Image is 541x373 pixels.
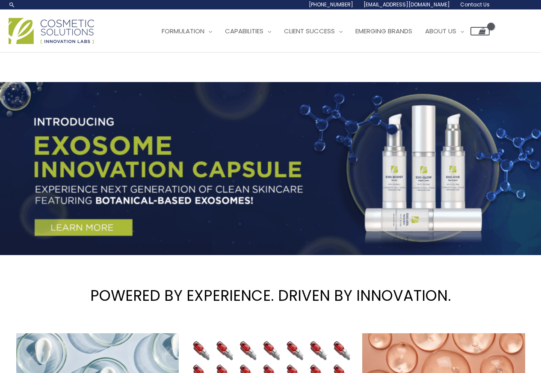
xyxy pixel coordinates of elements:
span: [PHONE_NUMBER] [309,1,353,8]
span: Capabilities [225,26,263,35]
img: Cosmetic Solutions Logo [9,18,94,44]
span: [EMAIL_ADDRESS][DOMAIN_NAME] [364,1,450,8]
a: Search icon link [9,1,15,8]
span: Emerging Brands [355,26,412,35]
a: Emerging Brands [349,18,419,44]
a: View Shopping Cart, empty [470,27,490,35]
a: Client Success [278,18,349,44]
a: Formulation [155,18,219,44]
nav: Site Navigation [149,18,490,44]
span: Client Success [284,26,335,35]
span: Formulation [162,26,204,35]
a: About Us [419,18,470,44]
span: Contact Us [460,1,490,8]
span: About Us [425,26,456,35]
a: Capabilities [219,18,278,44]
